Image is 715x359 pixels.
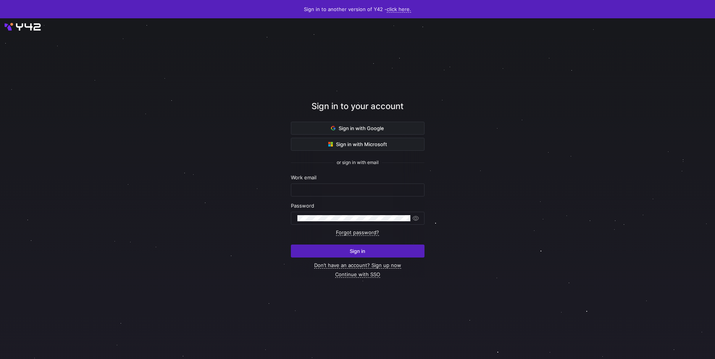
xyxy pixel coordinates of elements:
[350,248,365,254] span: Sign in
[291,174,316,180] span: Work email
[337,160,379,165] span: or sign in with email
[328,141,387,147] span: Sign in with Microsoft
[291,245,424,258] button: Sign in
[291,138,424,151] button: Sign in with Microsoft
[331,125,384,131] span: Sign in with Google
[291,100,424,122] div: Sign in to your account
[314,262,401,269] a: Don’t have an account? Sign up now
[291,203,314,209] span: Password
[291,122,424,135] button: Sign in with Google
[335,271,380,278] a: Continue with SSO
[387,6,411,13] a: click here.
[336,229,379,236] a: Forgot password?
